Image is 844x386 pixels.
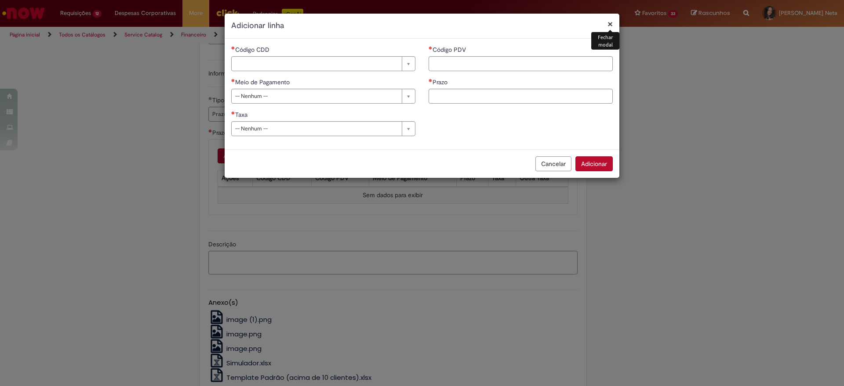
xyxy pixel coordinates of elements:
span: Necessários [429,79,433,82]
a: Limpar campo Código CDD [231,56,415,71]
input: Código PDV [429,56,613,71]
span: Código PDV [433,46,468,54]
span: Necessários [231,79,235,82]
span: Necessários - Código CDD [235,46,271,54]
button: Cancelar [535,156,571,171]
span: Prazo [433,78,449,86]
span: Necessários [429,46,433,50]
span: Necessários [231,46,235,50]
span: Meio de Pagamento [235,78,291,86]
h2: Adicionar linha [231,20,613,32]
div: Fechar modal [591,32,619,50]
span: Taxa [235,111,249,119]
button: Fechar modal [608,19,613,29]
input: Prazo [429,89,613,104]
span: -- Nenhum -- [235,89,397,103]
span: Necessários [231,111,235,115]
span: -- Nenhum -- [235,122,397,136]
button: Adicionar [575,156,613,171]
